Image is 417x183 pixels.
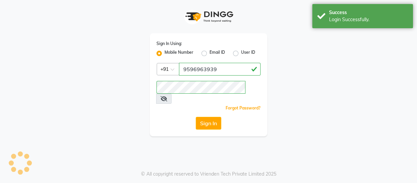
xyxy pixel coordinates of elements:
[179,63,261,76] input: Username
[165,49,193,57] label: Mobile Number
[182,7,235,27] img: logo1.svg
[210,49,225,57] label: Email ID
[156,81,245,94] input: Username
[241,49,255,57] label: User ID
[196,117,221,130] button: Sign In
[329,9,408,16] div: Success
[329,16,408,23] div: Login Successfully.
[226,105,261,110] a: Forgot Password?
[156,41,182,47] label: Sign In Using:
